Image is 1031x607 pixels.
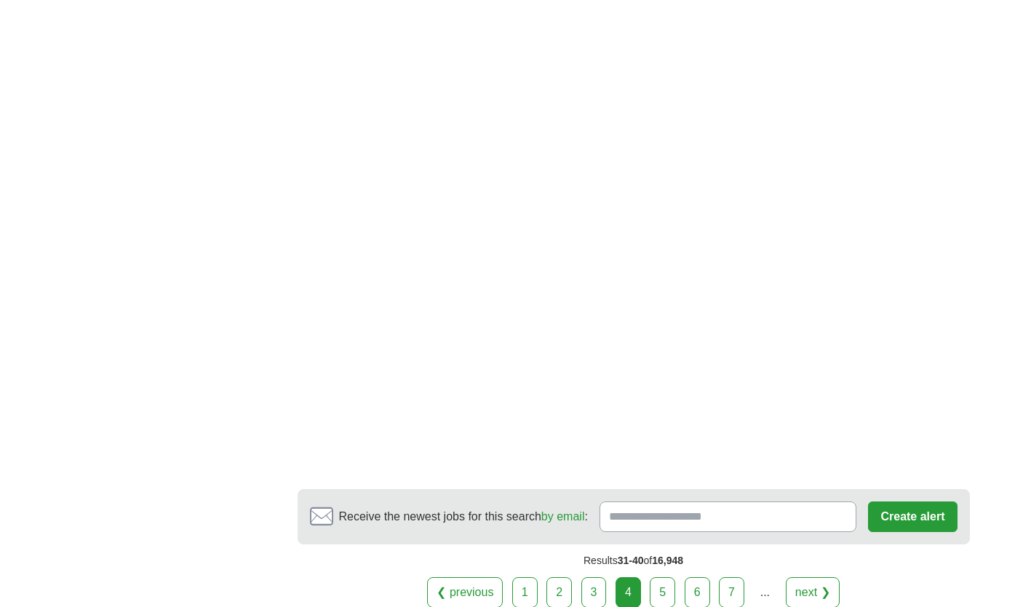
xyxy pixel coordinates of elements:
[298,544,970,577] div: Results of
[868,501,957,532] button: Create alert
[541,510,585,523] a: by email
[750,578,779,607] div: ...
[618,555,644,566] span: 31-40
[652,555,683,566] span: 16,948
[339,508,588,525] span: Receive the newest jobs for this search :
